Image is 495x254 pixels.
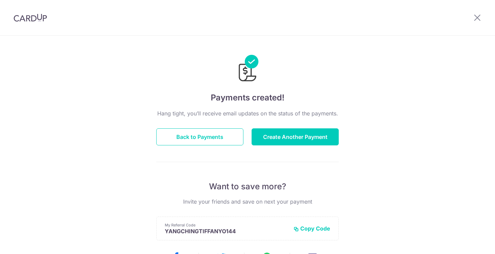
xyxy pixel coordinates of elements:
p: Invite your friends and save on next your payment [156,197,339,206]
p: Hang tight, you’ll receive email updates on the status of the payments. [156,109,339,117]
p: My Referral Code [165,222,288,228]
button: Copy Code [293,225,330,232]
h4: Payments created! [156,92,339,104]
iframe: Opens a widget where you can find more information [451,234,488,251]
button: Create Another Payment [252,128,339,145]
button: Back to Payments [156,128,243,145]
p: Want to save more? [156,181,339,192]
img: CardUp [14,14,47,22]
p: YANGCHINGTIFFANYO144 [165,228,288,235]
img: Payments [237,55,258,83]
